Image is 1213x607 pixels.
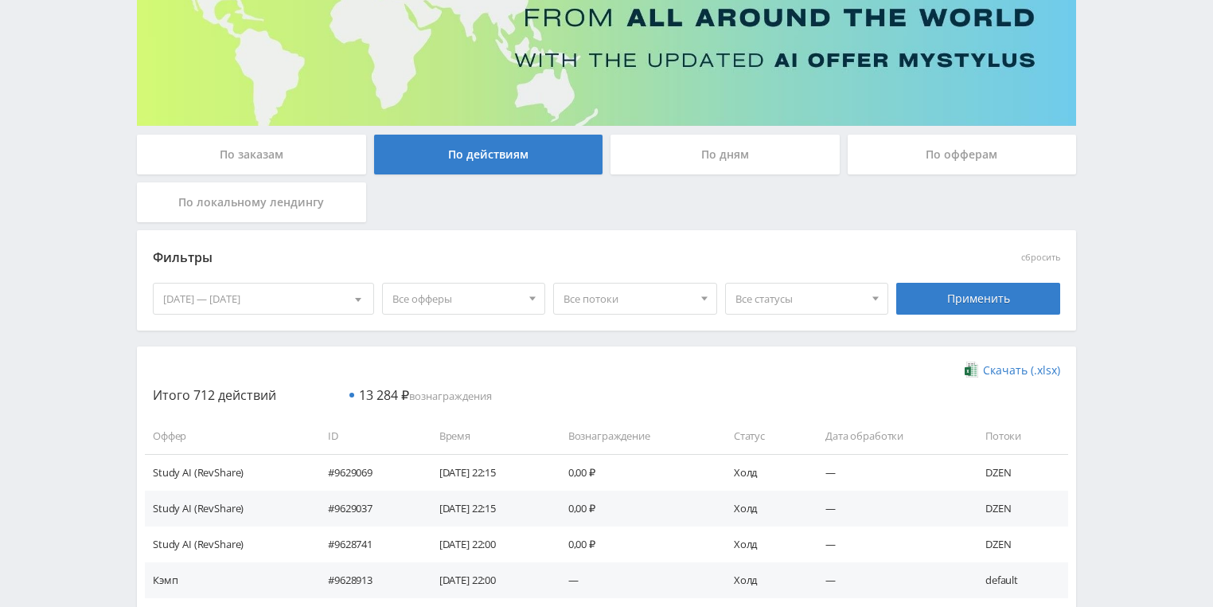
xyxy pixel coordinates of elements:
span: Все статусы [735,284,864,314]
td: Холд [718,562,809,598]
td: Вознаграждение [552,418,718,454]
td: Study AI (RevShare) [145,527,312,562]
td: [DATE] 22:00 [423,527,552,562]
td: Study AI (RevShare) [145,454,312,490]
button: сбросить [1021,253,1060,263]
td: — [809,527,969,562]
td: #9628741 [312,527,423,562]
td: 0,00 ₽ [552,491,718,527]
td: [DATE] 22:00 [423,562,552,598]
td: Study AI (RevShare) [145,491,312,527]
td: #9629037 [312,491,423,527]
td: Потоки [969,418,1068,454]
td: [DATE] 22:15 [423,454,552,490]
td: Дата обработки [809,418,969,454]
td: #9628913 [312,562,423,598]
span: Скачать (.xlsx) [983,364,1060,377]
td: ID [312,418,423,454]
td: default [969,562,1068,598]
td: [DATE] 22:15 [423,491,552,527]
td: DZEN [969,454,1068,490]
td: Холд [718,527,809,562]
a: Скачать (.xlsx) [965,362,1060,378]
td: Статус [718,418,809,454]
td: Холд [718,491,809,527]
td: DZEN [969,527,1068,562]
td: DZEN [969,491,1068,527]
td: — [809,562,969,598]
td: — [809,454,969,490]
td: — [809,491,969,527]
td: Кэмп [145,562,312,598]
span: Все потоки [564,284,692,314]
div: По действиям [374,135,603,174]
td: 0,00 ₽ [552,527,718,562]
span: вознаграждения [359,389,492,403]
div: Применить [896,283,1060,315]
div: Фильтры [153,246,832,270]
div: [DATE] — [DATE] [154,284,373,314]
td: Холд [718,454,809,490]
div: По локальному лендингу [137,182,366,222]
td: #9629069 [312,454,423,490]
span: 13 284 ₽ [359,386,409,404]
div: По офферам [848,135,1077,174]
div: По заказам [137,135,366,174]
td: Оффер [145,418,312,454]
span: Все офферы [392,284,521,314]
td: — [552,562,718,598]
div: По дням [610,135,840,174]
td: Время [423,418,552,454]
img: xlsx [965,362,978,378]
span: Итого 712 действий [153,386,276,404]
td: 0,00 ₽ [552,454,718,490]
